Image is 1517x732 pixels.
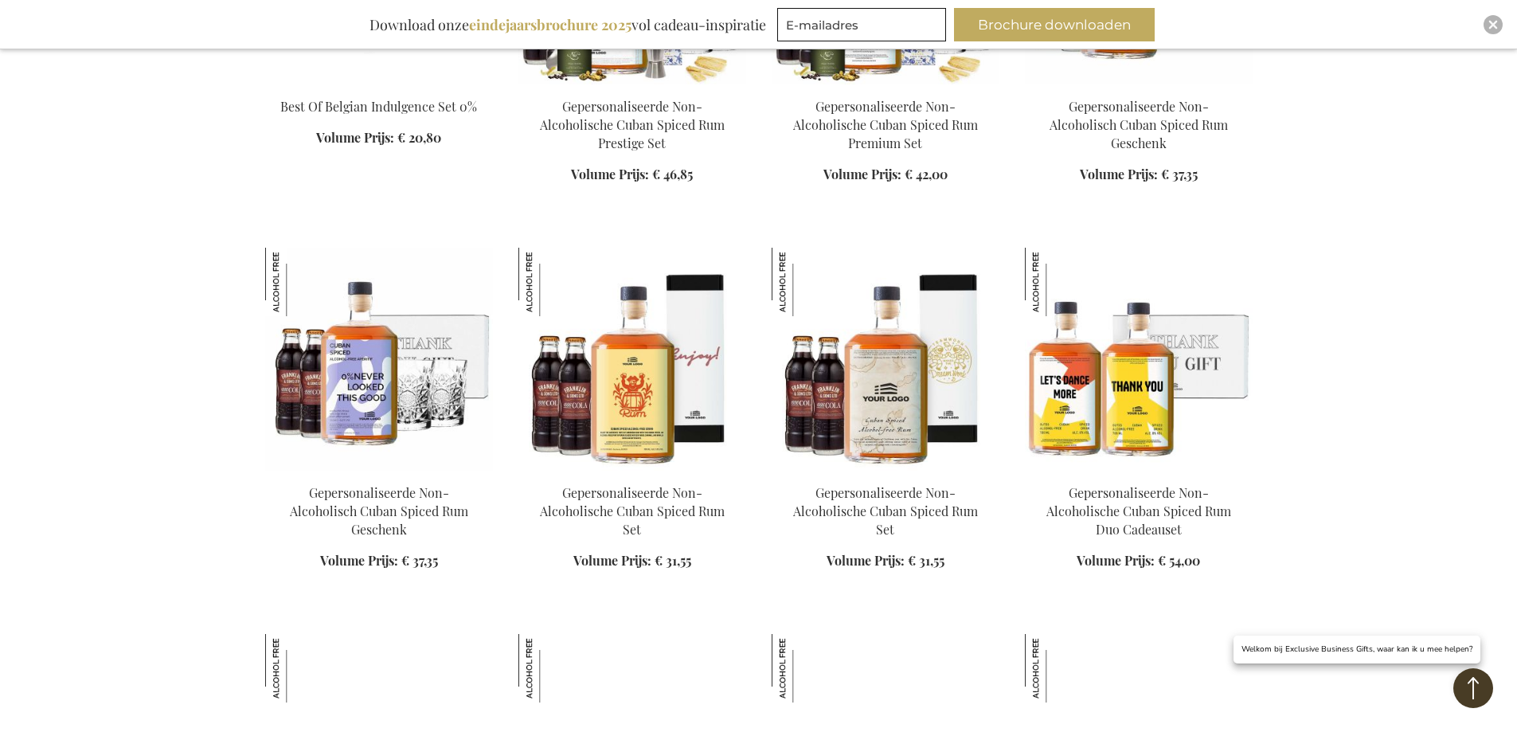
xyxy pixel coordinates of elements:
a: Personalised Non-Alcoholic Cuban Spiced Rum Set Gepersonaliseerde Non-Alcoholische Cuban Spiced R... [518,464,746,480]
img: Gepersonaliseerde Non-Alcoholische Cuban Spiced Rum Set [772,248,840,316]
span: € 42,00 [905,166,948,182]
span: € 54,00 [1158,552,1200,569]
a: Gepersonaliseerde Non-Alcoholische Cuban Spiced Rum Premium Set [793,98,978,151]
img: Gepersonaliseerde Alcoholvrije Botanical Dry Gin Set [1025,634,1093,703]
img: Gepersonaliseerde Non-Alcoholische Cuban Spiced Rum Duo Cadeauset [1025,248,1253,471]
a: Volume Prijs: € 54,00 [1077,552,1200,570]
span: € 37,35 [1161,166,1198,182]
span: Volume Prijs: [1077,552,1155,569]
img: Gepersonaliseerde Non-Alcoholische Cuban Spiced Rum Duo Cadeauset [1025,248,1093,316]
a: Volume Prijs: € 37,35 [1080,166,1198,184]
span: € 37,35 [401,552,438,569]
a: Gepersonaliseerde Non-Alcoholische Cuban Spiced Rum Set [540,484,725,538]
form: marketing offers and promotions [777,8,951,46]
img: Gepersonaliseerde Non-Alcoholische Botanical Dry Gin Cadeau [772,634,840,703]
span: Volume Prijs: [1080,166,1158,182]
button: Brochure downloaden [954,8,1155,41]
input: E-mailadres [777,8,946,41]
a: Personalised Non-Alcoholic Cuban Spiced Rum Gift [1025,78,1253,93]
img: Gepersonaliseerde Non-Alcoholische Botanical Dry Gin Prestige Set [265,634,334,703]
a: Gepersonaliseerde Non-Alcoholische Cuban Spiced Rum Duo Cadeauset [1046,484,1231,538]
b: eindejaarsbrochure 2025 [469,15,631,34]
a: Personalised Non-Alcoholic Cuban Spiced Rum Set Gepersonaliseerde Non-Alcoholische Cuban Spiced R... [772,464,999,480]
a: Volume Prijs: € 46,85 [571,166,693,184]
span: Volume Prijs: [827,552,905,569]
span: Volume Prijs: [823,166,901,182]
img: Gepersonaliseerde Non-Alcoholische Cuban Spiced Rum Set [518,248,587,316]
a: Volume Prijs: € 37,35 [320,552,438,570]
span: € 46,85 [652,166,693,182]
img: Gepersonaliseerde Non-Alcoholisch Cuban Spiced Rum Geschenk [265,248,334,316]
a: Personalised Non-Alcoholic Cuban Spiced Rum Premium Set [772,78,999,93]
span: € 31,55 [655,552,691,569]
a: Gepersonaliseerde Non-Alcoholische Cuban Spiced Rum Duo Cadeauset Gepersonaliseerde Non-Alcoholis... [1025,464,1253,480]
span: Volume Prijs: [571,166,649,182]
div: Download onze vol cadeau-inspiratie [362,8,773,41]
a: Gepersonaliseerde Non-Alcoholische Cuban Spiced Rum Prestige Set [540,98,725,151]
a: Gepersonaliseerde Non-Alcoholisch Cuban Spiced Rum Geschenk [1050,98,1228,151]
a: Volume Prijs: € 31,55 [573,552,691,570]
img: Close [1488,20,1498,29]
img: Personalised Non-Alcoholic Cuban Spiced Rum Gift [265,248,493,471]
span: € 20,80 [397,129,441,146]
span: Volume Prijs: [320,552,398,569]
span: Volume Prijs: [573,552,651,569]
img: Personalised Non-Alcoholic Cuban Spiced Rum Set [772,248,999,471]
img: Gepersonaliseerde Non-Alcoholische Botanical Dry Gin Premium Set [518,634,587,703]
a: Gepersonaliseerde Non-Alcoholisch Cuban Spiced Rum Geschenk [290,484,468,538]
a: Best Of Belgian Indulgence Set 0% [265,78,493,93]
div: Close [1484,15,1503,34]
span: € 31,55 [908,552,944,569]
a: Gepersonaliseerde Non-Alcoholische Cuban Spiced Rum Set [793,484,978,538]
a: Volume Prijs: € 20,80 [316,129,441,147]
a: Volume Prijs: € 42,00 [823,166,948,184]
a: Personalised Non-Alcoholic Cuban Spiced Rum Prestige Set [518,78,746,93]
span: Volume Prijs: [316,129,394,146]
img: Personalised Non-Alcoholic Cuban Spiced Rum Set [518,248,746,471]
a: Best Of Belgian Indulgence Set 0% [280,98,477,115]
a: Personalised Non-Alcoholic Cuban Spiced Rum Gift Gepersonaliseerde Non-Alcoholisch Cuban Spiced R... [265,464,493,480]
a: Volume Prijs: € 31,55 [827,552,944,570]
